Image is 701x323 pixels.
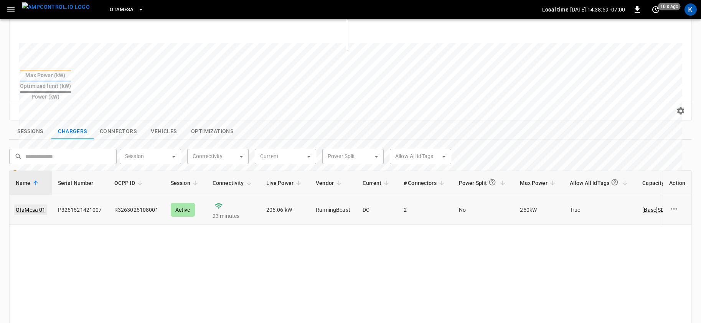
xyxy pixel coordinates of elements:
span: OtaMesa [110,5,134,14]
span: Live Power [266,178,304,188]
div: charge point options [669,204,685,216]
button: show latest optimizations [185,124,239,140]
p: Local time [542,6,569,13]
span: Allow All IdTags [570,175,630,190]
span: Session [171,178,200,188]
button: show latest vehicles [143,124,185,140]
button: show latest connectors [94,124,143,140]
span: Name [16,178,41,188]
a: OtaMesa 01 [14,204,47,215]
span: OCPP ID [114,178,145,188]
p: [DATE] 14:38:59 -07:00 [570,6,625,13]
span: # Connectors [404,178,447,188]
span: Max Power [520,178,557,188]
button: show latest charge points [51,124,94,140]
span: Power Split [459,175,508,190]
span: Connectivity [213,178,254,188]
button: OtaMesa [107,2,147,17]
img: ampcontrol.io logo [22,2,90,12]
th: Capacity Schedules [636,171,698,195]
button: set refresh interval [650,3,662,16]
button: show latest sessions [9,124,51,140]
span: 10 s ago [658,3,681,10]
th: Action [663,171,691,195]
span: Vendor [316,178,344,188]
div: profile-icon [685,3,697,16]
span: Current [363,178,391,188]
th: Serial Number [52,171,108,195]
